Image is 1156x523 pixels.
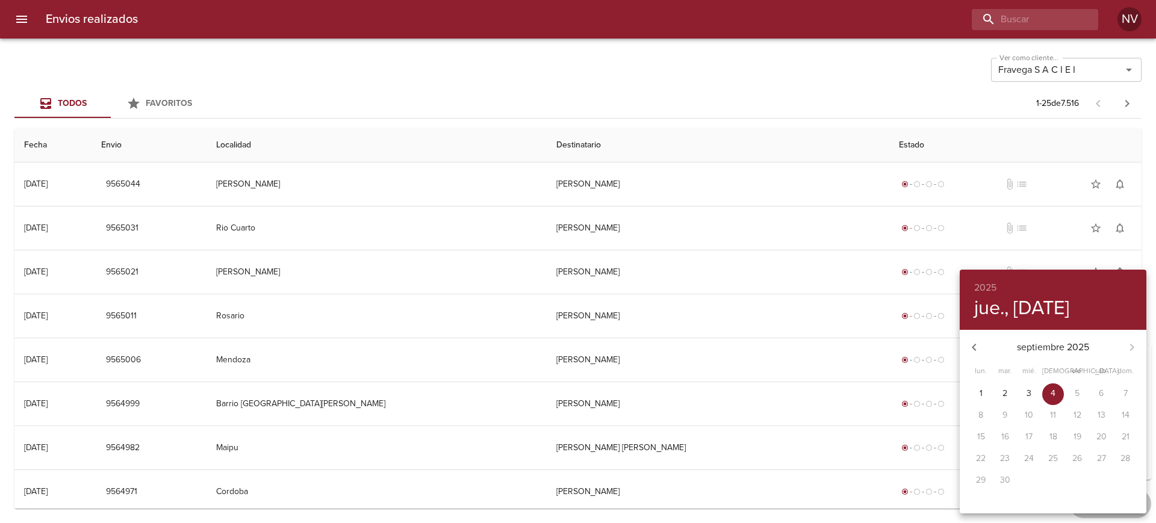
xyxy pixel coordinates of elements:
[1051,388,1055,400] p: 4
[1018,365,1040,377] span: mié.
[1002,388,1007,400] p: 2
[1114,365,1136,377] span: dom.
[994,365,1016,377] span: mar.
[989,340,1117,354] p: septiembre 2025
[1027,388,1031,400] p: 3
[1066,365,1088,377] span: vie.
[1090,365,1112,377] span: sáb.
[1042,365,1064,377] span: [DEMOGRAPHIC_DATA].
[974,279,996,296] button: 2025
[980,388,983,400] p: 1
[970,383,992,405] button: 1
[1042,383,1064,405] button: 4
[1018,383,1040,405] button: 3
[970,365,992,377] span: lun.
[994,383,1016,405] button: 2
[974,296,1069,320] button: jue., [DATE]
